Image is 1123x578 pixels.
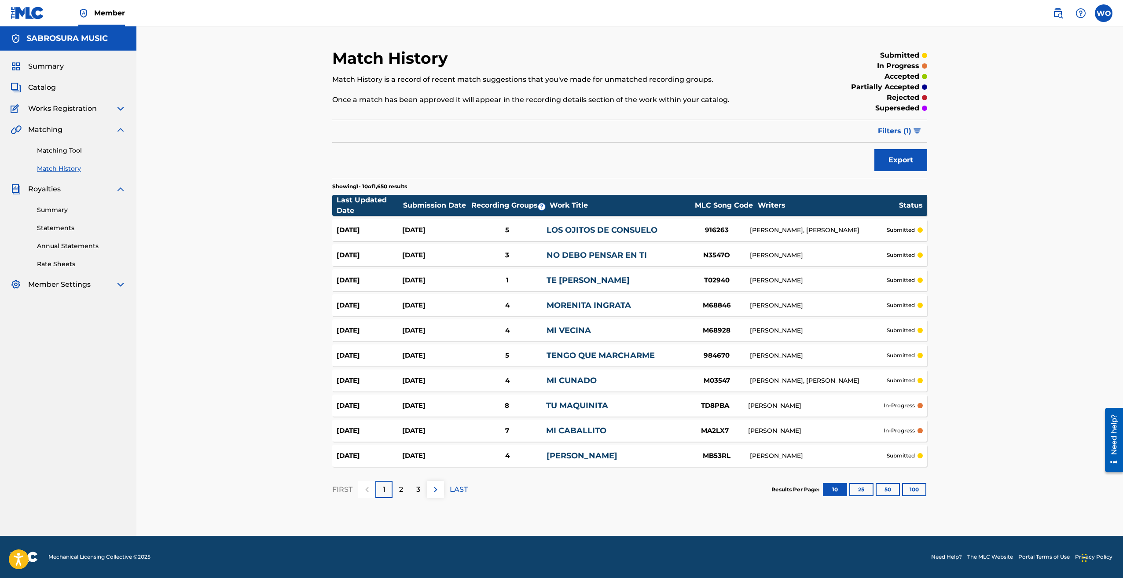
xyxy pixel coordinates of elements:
[402,401,468,411] div: [DATE]
[11,82,21,93] img: Catalog
[684,326,750,336] div: M68928
[684,351,750,361] div: 984670
[750,251,887,260] div: [PERSON_NAME]
[11,124,22,135] img: Matching
[1049,4,1067,22] a: Public Search
[470,200,549,211] div: Recording Groups
[550,200,690,211] div: Work Title
[899,200,923,211] div: Status
[771,486,822,494] p: Results Per Page:
[1079,536,1123,578] iframe: Chat Widget
[11,33,21,44] img: Accounts
[1082,545,1087,571] div: Drag
[11,61,64,72] a: SummarySummary
[887,226,915,234] p: submitted
[887,326,915,334] p: submitted
[887,377,915,384] p: submitted
[546,426,606,435] a: MI CABALLITO
[403,200,469,211] div: Submission Date
[468,351,547,361] div: 5
[402,426,468,436] div: [DATE]
[37,260,126,269] a: Rate Sheets
[402,326,468,336] div: [DATE]
[546,401,608,410] a: TU MAQUINITA
[115,103,126,114] img: expand
[750,451,887,461] div: [PERSON_NAME]
[402,225,468,235] div: [DATE]
[887,276,915,284] p: submitted
[468,426,547,436] div: 7
[750,326,887,335] div: [PERSON_NAME]
[468,326,547,336] div: 4
[11,7,44,19] img: MLC Logo
[332,74,790,85] p: Match History is a record of recent match suggestions that you've made for unmatched recording gr...
[402,376,468,386] div: [DATE]
[28,103,97,114] span: Works Registration
[11,279,21,290] img: Member Settings
[547,225,657,235] a: LOS OJITOS DE CONSUELO
[78,8,89,18] img: Top Rightsholder
[37,223,126,233] a: Statements
[1018,553,1070,561] a: Portal Terms of Use
[337,376,402,386] div: [DATE]
[430,484,441,495] img: right
[748,401,884,410] div: [PERSON_NAME]
[538,203,545,210] span: ?
[748,426,884,435] div: [PERSON_NAME]
[468,300,547,311] div: 4
[37,241,126,251] a: Annual Statements
[547,300,631,310] a: MORENITA INGRATA
[691,200,757,211] div: MLC Song Code
[684,451,750,461] div: MB53RL
[115,124,126,135] img: expand
[877,61,919,71] p: in progress
[880,50,919,61] p: submitted
[337,195,403,216] div: Last Updated Date
[884,71,919,82] p: accepted
[337,351,402,361] div: [DATE]
[115,279,126,290] img: expand
[967,553,1013,561] a: The MLC Website
[750,301,887,310] div: [PERSON_NAME]
[931,553,962,561] a: Need Help?
[1053,8,1063,18] img: search
[28,124,62,135] span: Matching
[37,164,126,173] a: Match History
[684,300,750,311] div: M68846
[823,483,847,496] button: 10
[416,484,420,495] p: 3
[48,553,150,561] span: Mechanical Licensing Collective © 2025
[399,484,403,495] p: 2
[332,183,407,190] p: Showing 1 - 10 of 1,650 results
[902,483,926,496] button: 100
[337,326,402,336] div: [DATE]
[750,376,887,385] div: [PERSON_NAME], [PERSON_NAME]
[28,61,64,72] span: Summary
[547,376,597,385] a: MI CUNADO
[11,552,38,562] img: logo
[887,301,915,309] p: submitted
[28,184,61,194] span: Royalties
[332,484,352,495] p: FIRST
[115,184,126,194] img: expand
[337,250,402,260] div: [DATE]
[26,33,108,44] h5: SABROSURA MUSIC
[402,275,468,285] div: [DATE]
[402,451,468,461] div: [DATE]
[547,451,617,461] a: [PERSON_NAME]
[750,226,887,235] div: [PERSON_NAME], [PERSON_NAME]
[874,149,927,171] button: Export
[337,401,402,411] div: [DATE]
[337,225,402,235] div: [DATE]
[468,275,547,285] div: 1
[547,250,647,260] a: NO DEBO PENSAR EN TI
[876,483,900,496] button: 50
[684,376,750,386] div: M03547
[884,427,915,435] p: in-progress
[875,103,919,113] p: superseded
[1098,404,1123,477] iframe: Resource Center
[402,250,468,260] div: [DATE]
[750,351,887,360] div: [PERSON_NAME]
[1072,4,1090,22] div: Help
